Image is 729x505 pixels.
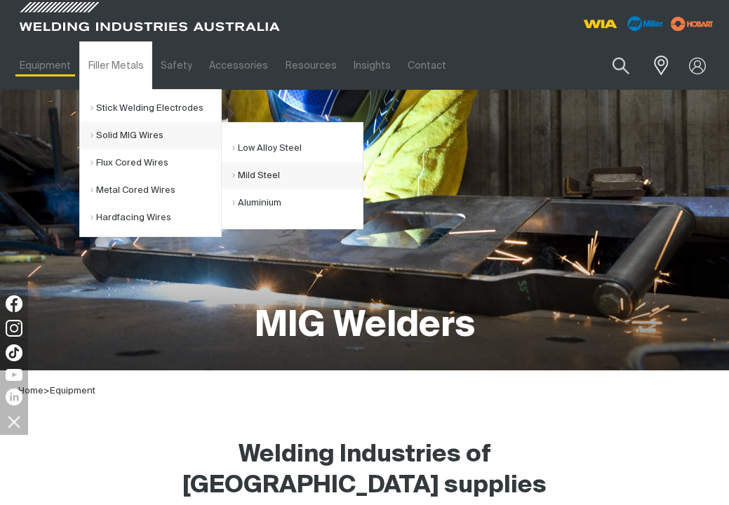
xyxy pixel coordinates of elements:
[399,41,455,90] a: Contact
[79,89,222,237] ul: Filler Metals Submenu
[44,386,50,396] span: >
[6,295,22,312] img: Facebook
[232,189,363,217] a: Aluminium
[6,369,22,381] img: YouTube
[232,162,363,189] a: Mild Steel
[2,410,26,433] img: hide socials
[201,41,276,90] a: Accessories
[255,304,475,349] h1: MIG Welders
[11,41,79,90] a: Equipment
[152,41,201,90] a: Safety
[50,386,95,396] a: Equipment
[221,122,363,229] ul: Solid MIG Wires Submenu
[6,389,22,405] img: LinkedIn
[345,41,399,90] a: Insights
[91,149,221,177] a: Flux Cored Wires
[597,49,645,82] button: Search products
[277,41,345,90] a: Resources
[6,320,22,337] img: Instagram
[667,13,718,34] img: miller
[232,135,363,162] a: Low Alloy Steel
[79,41,152,90] a: Filler Metals
[580,49,645,82] input: Product name or item number...
[91,95,221,122] a: Stick Welding Electrodes
[18,386,44,396] a: Home
[11,41,541,90] nav: Main
[6,344,22,361] img: TikTok
[91,204,221,231] a: Hardfacing Wires
[91,122,221,149] a: Solid MIG Wires
[91,177,221,204] a: Metal Cored Wires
